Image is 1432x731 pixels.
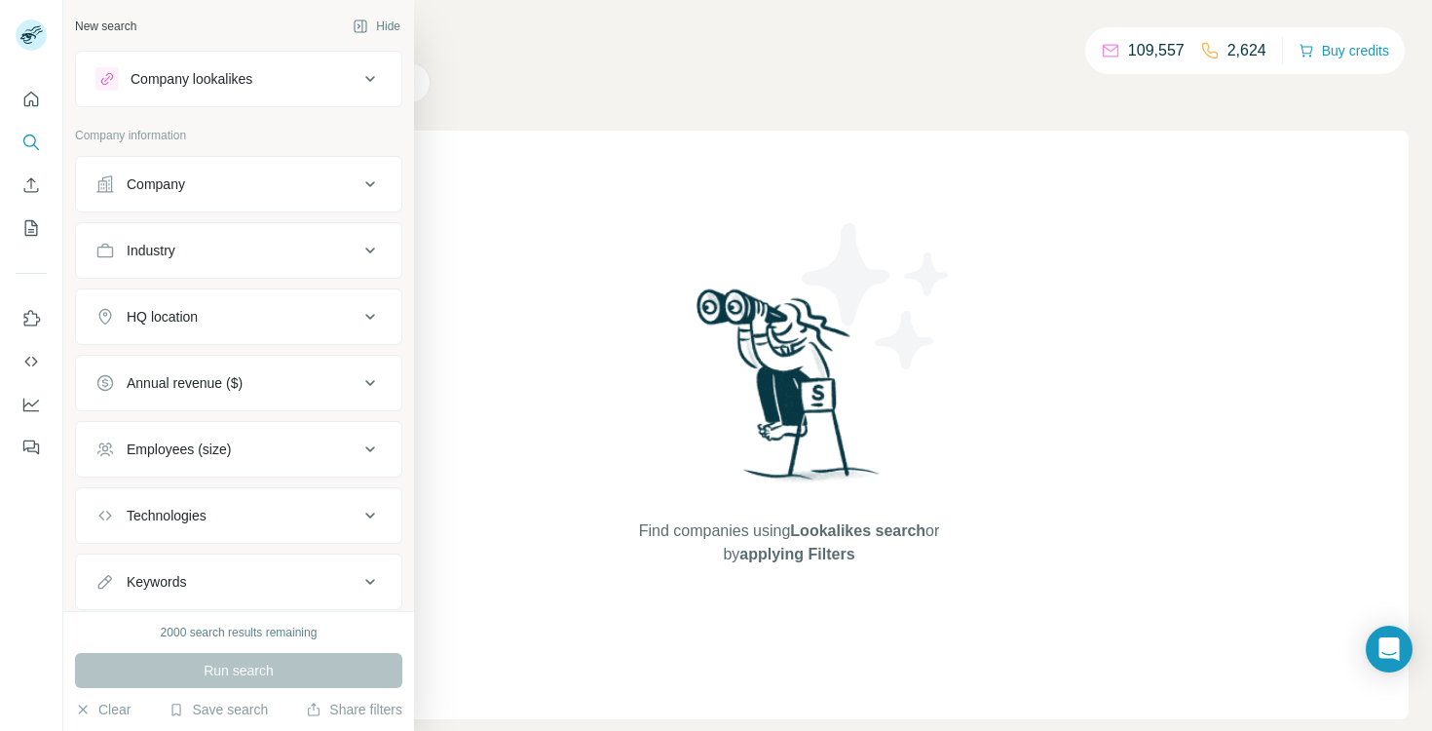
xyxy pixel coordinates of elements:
[76,492,401,539] button: Technologies
[75,700,131,719] button: Clear
[16,430,47,465] button: Feedback
[16,125,47,160] button: Search
[127,174,185,194] div: Company
[127,506,207,525] div: Technologies
[339,12,414,41] button: Hide
[75,127,402,144] p: Company information
[76,56,401,102] button: Company lookalikes
[633,519,945,566] span: Find companies using or by
[127,572,186,592] div: Keywords
[170,23,1409,51] h4: Search
[16,168,47,203] button: Enrich CSV
[76,360,401,406] button: Annual revenue ($)
[76,161,401,208] button: Company
[16,211,47,246] button: My lists
[688,284,890,501] img: Surfe Illustration - Woman searching with binoculars
[127,241,175,260] div: Industry
[789,209,964,384] img: Surfe Illustration - Stars
[76,227,401,274] button: Industry
[127,373,243,393] div: Annual revenue ($)
[739,546,854,562] span: applying Filters
[1366,626,1413,673] div: Open Intercom Messenger
[131,69,252,89] div: Company lookalikes
[1227,39,1266,62] p: 2,624
[127,440,231,459] div: Employees (size)
[169,700,268,719] button: Save search
[1299,37,1389,64] button: Buy credits
[127,307,198,327] div: HQ location
[16,344,47,379] button: Use Surfe API
[76,293,401,340] button: HQ location
[16,82,47,117] button: Quick start
[16,301,47,336] button: Use Surfe on LinkedIn
[76,426,401,473] button: Employees (size)
[790,522,925,539] span: Lookalikes search
[1128,39,1185,62] p: 109,557
[306,700,402,719] button: Share filters
[76,558,401,605] button: Keywords
[16,387,47,422] button: Dashboard
[161,624,318,641] div: 2000 search results remaining
[75,18,136,35] div: New search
